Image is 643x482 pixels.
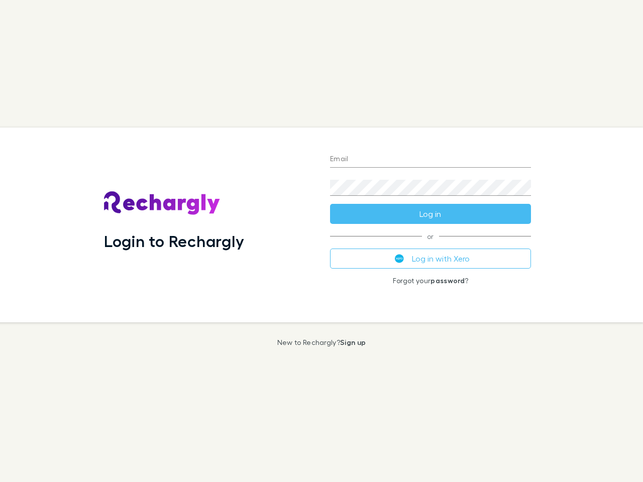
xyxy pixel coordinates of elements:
p: Forgot your ? [330,277,531,285]
a: Sign up [340,338,366,346]
a: password [431,276,465,285]
img: Xero's logo [395,254,404,263]
img: Rechargly's Logo [104,191,221,215]
h1: Login to Rechargly [104,231,244,251]
button: Log in [330,204,531,224]
p: New to Rechargly? [277,338,366,346]
button: Log in with Xero [330,249,531,269]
